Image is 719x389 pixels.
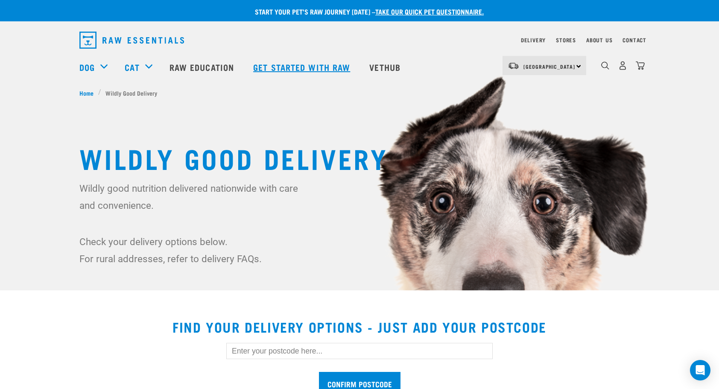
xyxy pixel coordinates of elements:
[521,38,546,41] a: Delivery
[79,61,95,73] a: Dog
[79,88,94,97] span: Home
[361,50,411,84] a: Vethub
[586,38,612,41] a: About Us
[523,65,575,68] span: [GEOGRAPHIC_DATA]
[508,62,519,70] img: van-moving.png
[125,61,139,73] a: Cat
[10,319,709,334] h2: Find your delivery options - just add your postcode
[79,88,640,97] nav: breadcrumbs
[79,88,98,97] a: Home
[161,50,245,84] a: Raw Education
[226,343,493,359] input: Enter your postcode here...
[636,61,645,70] img: home-icon@2x.png
[690,360,710,380] div: Open Intercom Messenger
[79,233,304,267] p: Check your delivery options below. For rural addresses, refer to delivery FAQs.
[245,50,361,84] a: Get started with Raw
[79,180,304,214] p: Wildly good nutrition delivered nationwide with care and convenience.
[601,61,609,70] img: home-icon-1@2x.png
[375,9,484,13] a: take our quick pet questionnaire.
[623,38,646,41] a: Contact
[618,61,627,70] img: user.png
[79,32,184,49] img: Raw Essentials Logo
[73,28,646,52] nav: dropdown navigation
[79,142,640,173] h1: Wildly Good Delivery
[556,38,576,41] a: Stores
